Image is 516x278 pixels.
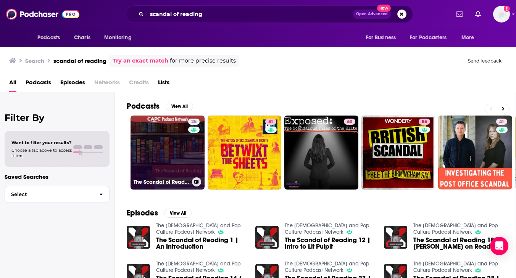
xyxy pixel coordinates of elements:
a: 41 [438,116,512,190]
span: Networks [94,76,120,92]
a: EpisodesView All [127,208,192,218]
a: All [9,76,16,92]
span: Open Advanced [356,12,388,16]
span: 60 [347,118,352,126]
h2: Podcasts [127,101,160,111]
span: New [377,5,391,12]
h2: Episodes [127,208,158,218]
button: View All [164,209,192,218]
a: The Christ and Pop Culture Podcast Network [156,222,241,235]
svg: Add a profile image [504,6,510,12]
img: The Scandal of Reading 18 | Jessica Hooten Wilson on Reading for the Love of God [384,226,407,249]
img: The Scandal of Reading 12 | Intro to Lit Pulpit [255,226,279,249]
img: User Profile [493,6,510,22]
span: Choose a tab above to access filters. [11,148,72,158]
a: The Christ and Pop Culture Podcast Network [413,260,498,273]
button: Show profile menu [493,6,510,22]
a: The Scandal of Reading 12 | Intro to Lit Pulpit [285,237,375,250]
span: The Scandal of Reading 18 | [PERSON_NAME] on Reading for the Love of [DEMOGRAPHIC_DATA] [413,237,503,250]
a: 41 [496,119,507,125]
a: Show notifications dropdown [472,8,484,21]
span: Credits [129,76,149,92]
button: open menu [32,31,70,45]
span: More [461,32,474,43]
button: Send feedback [466,58,504,64]
a: PodcastsView All [127,101,193,111]
a: 60 [284,116,358,190]
button: open menu [360,31,405,45]
button: open menu [456,31,484,45]
h3: The Scandal of Reading [134,179,189,185]
div: Search podcasts, credits, & more... [126,5,413,23]
span: Charts [74,32,90,43]
span: Logged in as serenadekryger [493,6,510,22]
button: Open AdvancedNew [353,10,391,19]
span: 85 [422,118,427,126]
a: Charts [69,31,95,45]
span: Monitoring [104,32,131,43]
button: View All [166,102,193,111]
span: 81 [268,118,273,126]
a: The Scandal of Reading 1 | An Introduction [156,237,246,250]
a: 25 [188,119,200,125]
span: Podcasts [37,32,60,43]
a: The Christ and Pop Culture Podcast Network [156,260,241,273]
img: The Scandal of Reading 1 | An Introduction [127,226,150,249]
span: For Podcasters [410,32,447,43]
button: open menu [405,31,458,45]
a: The Christ and Pop Culture Podcast Network [285,222,369,235]
span: For Business [366,32,396,43]
h3: Search [25,57,44,64]
a: Episodes [60,76,85,92]
a: Try an exact match [113,56,168,65]
a: The Scandal of Reading 18 | Jessica Hooten Wilson on Reading for the Love of God [413,237,503,250]
a: 25The Scandal of Reading [131,116,205,190]
span: 41 [499,118,504,126]
a: 85 [419,119,430,125]
input: Search podcasts, credits, & more... [147,8,353,20]
button: open menu [99,31,141,45]
div: Open Intercom Messenger [490,237,508,255]
a: 81 [265,119,276,125]
h2: Filter By [5,112,110,123]
button: Select [5,186,110,203]
a: Podcasts [26,76,51,92]
a: Lists [158,76,169,92]
span: Want to filter your results? [11,140,72,145]
a: The Christ and Pop Culture Podcast Network [285,260,369,273]
a: 81 [208,116,282,190]
h3: scandal of reading [53,57,106,64]
a: The Christ and Pop Culture Podcast Network [413,222,498,235]
span: 25 [191,118,197,126]
a: 85 [361,116,435,190]
a: 60 [344,119,355,125]
span: Select [5,192,93,197]
span: for more precise results [170,56,236,65]
img: Podchaser - Follow, Share and Rate Podcasts [6,7,79,21]
a: Show notifications dropdown [453,8,466,21]
p: Saved Searches [5,173,110,180]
